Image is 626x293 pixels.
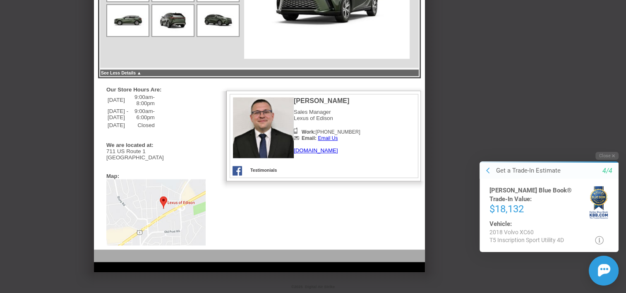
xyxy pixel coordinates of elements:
[197,5,239,36] img: Image.aspx
[107,5,149,36] img: Image.aspx
[294,97,360,154] div: Sales Manager Lexus of Edison
[233,166,242,175] img: Icon_Facebook.png
[107,94,130,107] td: [DATE]
[101,70,142,75] a: See Less Details ▲
[106,173,119,179] div: Map:
[250,168,277,173] a: Testimonials
[302,135,317,141] b: Email:
[106,86,201,93] div: Our Store Hours Are:
[106,142,201,148] div: We are located at:
[130,94,155,107] td: 9:00am-8:00pm
[106,148,206,161] div: 711 US Route 1 [GEOGRAPHIC_DATA]
[302,129,316,135] b: Work:
[318,135,338,141] a: Email Us
[302,129,360,135] span: [PHONE_NUMBER]
[462,146,626,293] iframe: Chat Assistance
[130,122,155,129] td: Closed
[294,127,297,134] img: Icon_Phone.png
[152,5,194,36] img: Image.aspx
[107,122,130,129] td: [DATE]
[294,97,360,105] div: [PERSON_NAME]
[294,136,299,140] img: Icon_Email2.png
[107,108,130,121] td: [DATE] - [DATE]
[130,108,155,121] td: 9:00am-6:00pm
[294,147,338,154] a: [DOMAIN_NAME]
